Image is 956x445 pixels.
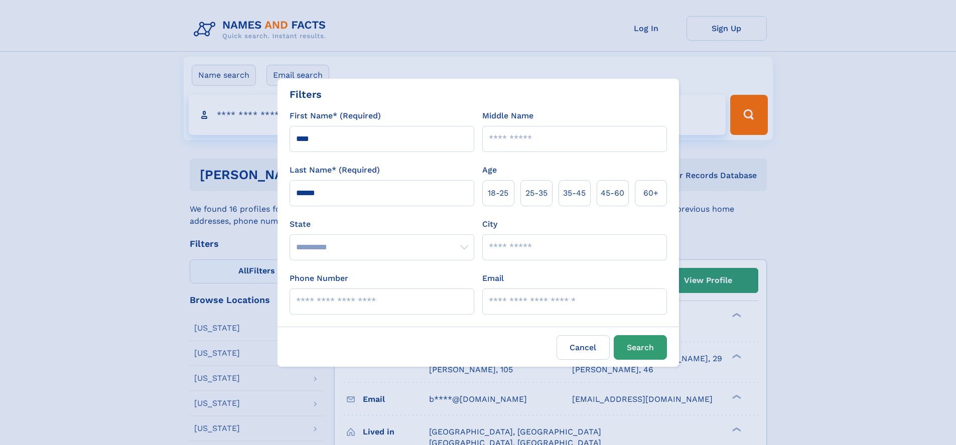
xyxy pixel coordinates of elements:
label: Middle Name [482,110,533,122]
label: Phone Number [290,272,348,284]
span: 45‑60 [601,187,624,199]
span: 25‑35 [525,187,548,199]
span: 35‑45 [563,187,586,199]
label: State [290,218,474,230]
label: Age [482,164,497,176]
button: Search [614,335,667,360]
span: 60+ [643,187,658,199]
label: Last Name* (Required) [290,164,380,176]
label: Email [482,272,504,284]
div: Filters [290,87,322,102]
label: City [482,218,497,230]
label: Cancel [557,335,610,360]
span: 18‑25 [488,187,508,199]
label: First Name* (Required) [290,110,381,122]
